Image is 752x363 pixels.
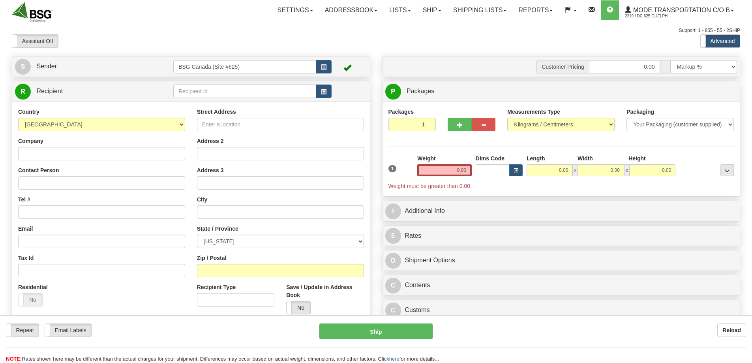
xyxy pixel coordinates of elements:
[417,0,447,20] a: Ship
[197,137,224,145] label: Address 2
[18,137,43,145] label: Company
[18,196,30,203] label: Tel #
[197,283,236,291] label: Recipient Type
[385,203,737,219] a: IAdditional Info
[18,225,33,233] label: Email
[12,2,53,22] img: logo2219.jpg
[527,154,545,162] label: Length
[18,283,48,291] label: Residential
[36,88,63,94] span: Recipient
[15,58,173,75] a: S Sender
[385,84,401,100] span: P
[628,154,646,162] label: Height
[578,154,593,162] label: Width
[447,0,512,20] a: Shipping lists
[626,108,654,116] label: Packaging
[6,356,22,362] span: NOTE:
[407,88,434,94] span: Packages
[385,203,401,219] span: I
[476,154,504,162] label: Dims Code
[36,63,57,70] span: Sender
[388,183,471,189] span: Weight must be greater than 0.00
[512,0,559,20] a: Reports
[624,164,630,176] span: x
[319,324,433,339] button: Ship
[385,228,401,244] span: $
[6,324,39,337] label: Repeat
[385,253,401,269] span: O
[417,154,435,162] label: Weight
[389,356,399,362] a: here
[18,254,34,262] label: Tax Id
[507,108,560,116] label: Measurements Type
[173,60,316,73] input: Sender Id
[385,302,737,318] a: CCustoms
[536,60,589,73] span: Customer Pricing
[197,254,227,262] label: Zip / Postal
[319,0,384,20] a: Addressbook
[197,118,364,131] input: Enter a location
[197,108,236,116] label: Street Address
[197,196,207,203] label: City
[19,293,42,306] label: No
[383,0,416,20] a: Lists
[287,301,310,314] label: No
[12,27,740,34] div: Support: 1 - 855 - 55 - 2SHIP
[197,166,224,174] label: Address 3
[734,141,751,222] iframe: chat widget
[272,0,319,20] a: Settings
[619,0,740,20] a: Mode Transportation c/o B 2219 / DC 625 Guelph
[388,165,397,172] span: 1
[572,164,578,176] span: x
[388,108,414,116] label: Packages
[45,324,91,337] label: Email Labels
[12,35,58,47] label: Assistant Off
[385,303,401,318] span: C
[286,283,364,299] label: Save / Update in Address Book
[722,327,741,333] b: Reload
[385,277,737,293] a: CContents
[18,166,59,174] label: Contact Person
[720,164,734,176] div: ...
[625,12,684,20] span: 2219 / DC 625 Guelph
[385,252,737,269] a: OShipment Options
[385,83,737,100] a: P Packages
[15,84,31,100] span: R
[15,59,31,75] span: S
[18,108,39,116] label: Country
[173,85,316,98] input: Recipient Id
[15,83,156,100] a: R Recipient
[385,228,737,244] a: $Rates
[631,7,730,13] span: Mode Transportation c/o B
[717,324,746,337] button: Reload
[385,278,401,293] span: C
[197,225,238,233] label: State / Province
[701,35,740,47] label: Advanced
